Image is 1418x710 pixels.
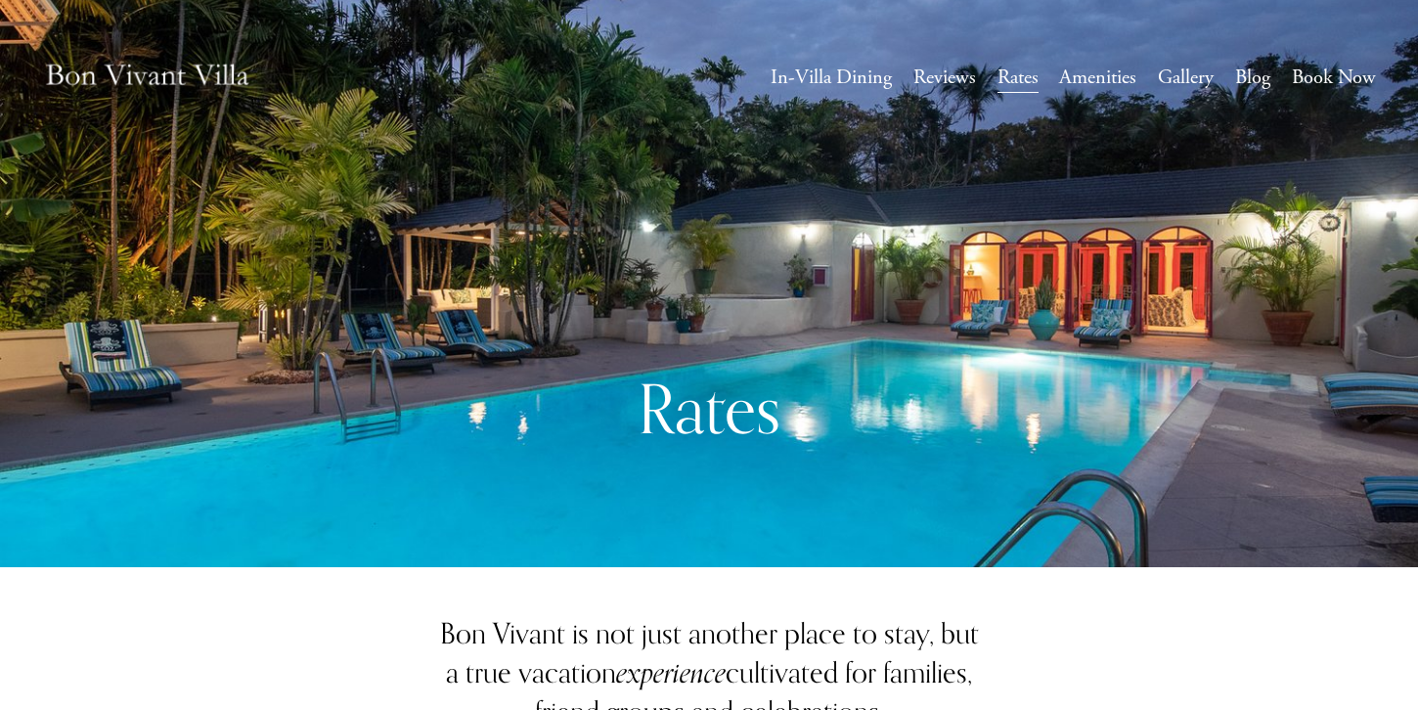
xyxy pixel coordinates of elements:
a: Amenities [1059,60,1136,96]
a: Reviews [913,60,976,96]
a: In-Villa Dining [771,60,892,96]
a: Blog [1235,60,1270,96]
a: Gallery [1158,60,1214,96]
h1: Rates [547,367,872,450]
img: Caribbean Vacation Rental | Bon Vivant Villa [43,43,251,112]
a: Book Now [1292,60,1376,96]
a: Rates [997,60,1039,96]
em: experience [616,650,726,696]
